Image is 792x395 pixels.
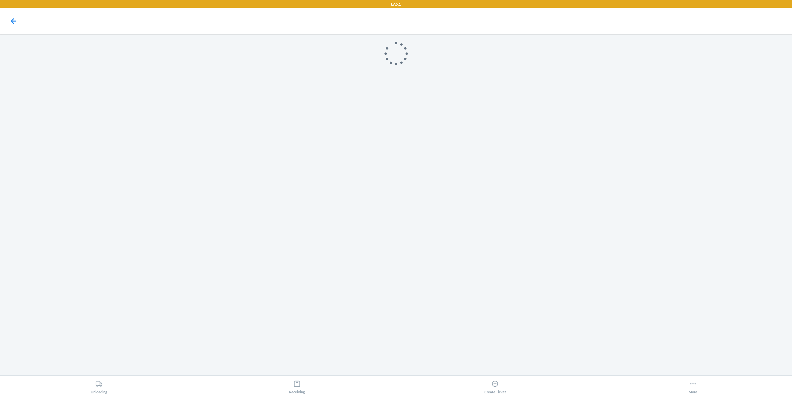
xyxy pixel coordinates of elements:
[396,376,594,394] button: Create Ticket
[289,378,305,394] div: Receiving
[689,378,697,394] div: More
[484,378,506,394] div: Create Ticket
[594,376,792,394] button: More
[391,1,401,7] p: LAX1
[91,378,107,394] div: Unloading
[198,376,396,394] button: Receiving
